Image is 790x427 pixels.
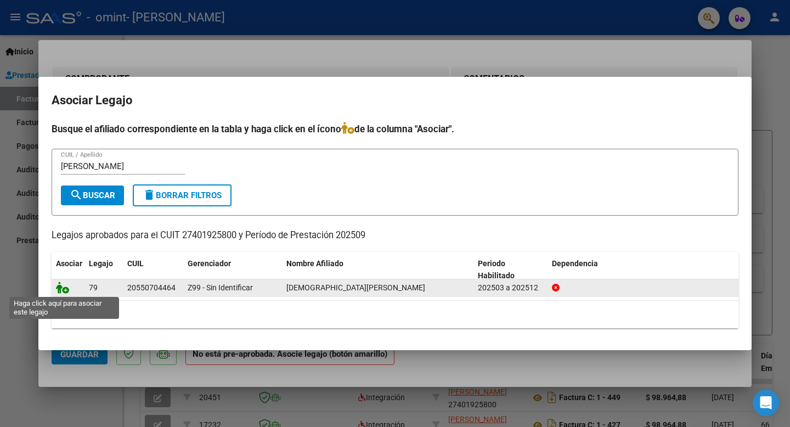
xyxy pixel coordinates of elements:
[133,184,232,206] button: Borrar Filtros
[143,190,222,200] span: Borrar Filtros
[286,259,343,268] span: Nombre Afiliado
[61,186,124,205] button: Buscar
[84,252,123,288] datatable-header-cell: Legajo
[548,252,739,288] datatable-header-cell: Dependencia
[282,252,473,288] datatable-header-cell: Nombre Afiliado
[52,229,738,243] p: Legajos aprobados para el CUIT 27401925800 y Período de Prestación 202509
[286,283,425,292] span: IERACITANO RUFINO NICOLAS
[478,259,515,280] span: Periodo Habilitado
[52,252,84,288] datatable-header-cell: Asociar
[183,252,282,288] datatable-header-cell: Gerenciador
[52,122,738,136] h4: Busque el afiliado correspondiente en la tabla y haga click en el ícono de la columna "Asociar".
[123,252,183,288] datatable-header-cell: CUIL
[127,259,144,268] span: CUIL
[56,259,82,268] span: Asociar
[143,188,156,201] mat-icon: delete
[52,301,738,328] div: 1 registros
[473,252,548,288] datatable-header-cell: Periodo Habilitado
[70,188,83,201] mat-icon: search
[52,90,738,111] h2: Asociar Legajo
[188,259,231,268] span: Gerenciador
[552,259,598,268] span: Dependencia
[127,282,176,294] div: 20550704464
[753,390,779,416] div: Open Intercom Messenger
[478,282,543,294] div: 202503 a 202512
[89,283,98,292] span: 79
[89,259,113,268] span: Legajo
[70,190,115,200] span: Buscar
[188,283,253,292] span: Z99 - Sin Identificar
